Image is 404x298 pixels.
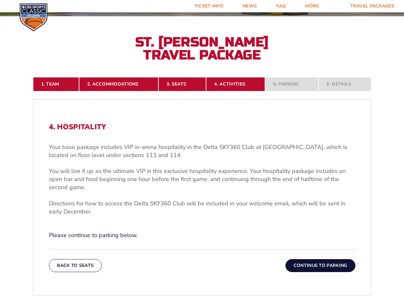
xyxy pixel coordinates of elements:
[79,77,158,91] a: 2. Accommodations
[131,36,273,62] h2: St. [PERSON_NAME] Travel Package
[33,77,79,91] a: 1. Team
[49,259,102,272] button: Back To Seats
[285,259,355,272] button: Continue To Parking
[49,143,355,159] p: Your base package includes VIP in-arena hospitality in the Delta SKY360 Club at [GEOGRAPHIC_DATA]...
[49,123,355,131] h2: 4. Hospitality
[49,167,355,192] p: You will live it up as the ultimate VIP in this exclusive hospitality experience. Your hospitalit...
[49,231,355,239] p: Please continue to parking below.
[19,3,48,31] img: CBS Sports Classic
[49,200,355,216] p: Directions for how to access the Delta SKY360 Club will be included in your welcome email, which ...
[158,77,206,91] a: 3. Seats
